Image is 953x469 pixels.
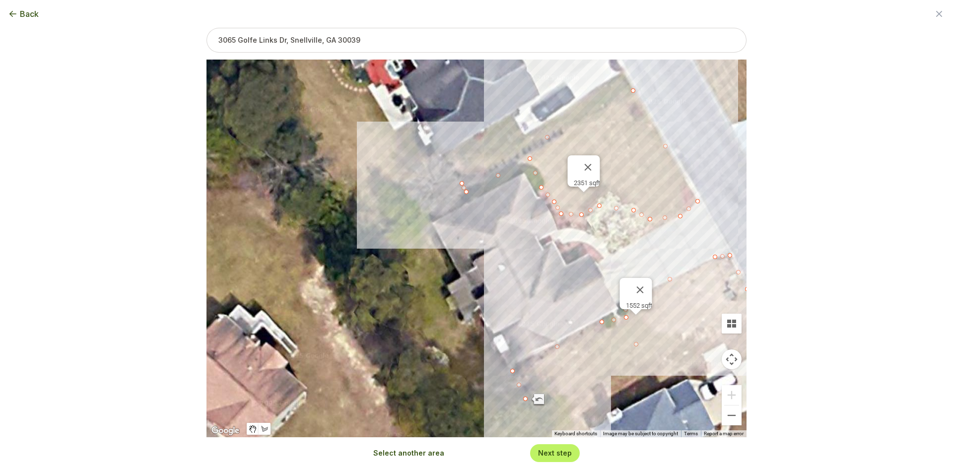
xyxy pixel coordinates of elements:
a: Report a map error [704,431,744,436]
button: Close [576,155,600,179]
button: Back [8,8,39,20]
span: Back [20,8,39,20]
input: 3065 Golfe Links Dr, Snellville, GA 30039 [206,28,747,53]
button: Undo last edit [531,394,545,408]
button: Draw a shape [259,423,271,435]
button: Next step [538,448,572,458]
button: Tilt map [722,314,742,334]
button: Zoom in [722,385,742,405]
div: 2351 sqft [574,179,600,187]
div: 1552 sqft [626,302,652,309]
button: Close [628,278,652,302]
button: Zoom out [722,405,742,425]
a: Terms (opens in new tab) [684,431,698,436]
button: Stop drawing [247,423,259,435]
a: Open this area in Google Maps (opens a new window) [209,424,242,437]
button: Select another area [373,448,444,458]
button: Keyboard shortcuts [554,430,597,437]
button: Map camera controls [722,349,742,369]
span: Image may be subject to copyright [603,431,678,436]
img: Google [209,424,242,437]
